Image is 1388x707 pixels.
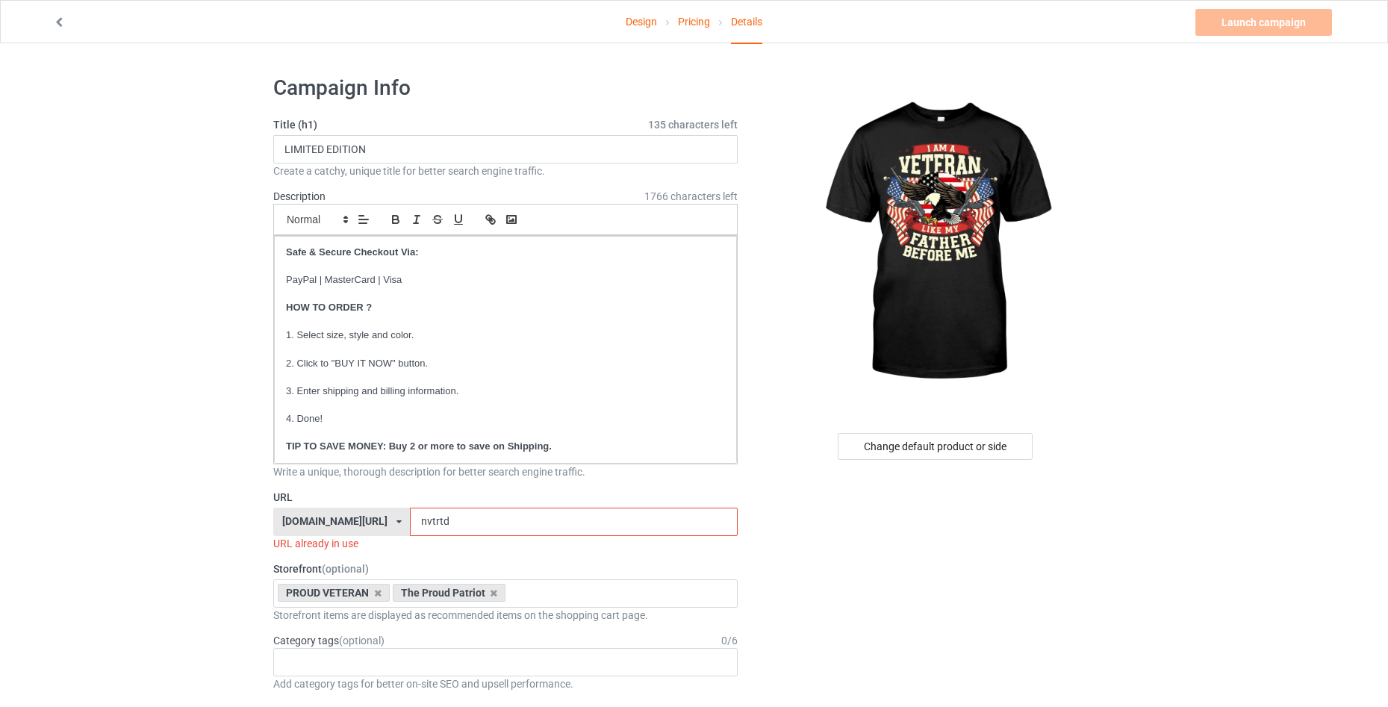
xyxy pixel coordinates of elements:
[393,584,506,602] div: The Proud Patriot
[626,1,657,43] a: Design
[286,440,552,452] strong: TIP TO SAVE MONEY: Buy 2 or more to save on Shipping.
[322,563,369,575] span: (optional)
[644,189,738,204] span: 1766 characters left
[273,490,738,505] label: URL
[731,1,762,44] div: Details
[273,117,738,132] label: Title (h1)
[286,273,725,287] p: PayPal | MasterCard | Visa
[286,302,372,313] strong: HOW TO ORDER ?
[273,676,738,691] div: Add category tags for better on-site SEO and upsell performance.
[273,633,385,648] label: Category tags
[721,633,738,648] div: 0 / 6
[273,190,326,202] label: Description
[273,608,738,623] div: Storefront items are displayed as recommended items on the shopping cart page.
[273,561,738,576] label: Storefront
[273,536,738,551] div: URL already in use
[286,328,725,343] p: 1. Select size, style and color.
[339,635,385,647] span: (optional)
[678,1,710,43] a: Pricing
[838,433,1033,460] div: Change default product or side
[273,75,738,102] h1: Campaign Info
[286,357,725,371] p: 2. Click to "BUY IT NOW" button.
[286,384,725,399] p: 3. Enter shipping and billing information.
[278,584,390,602] div: PROUD VETERAN
[273,464,738,479] div: Write a unique, thorough description for better search engine traffic.
[286,412,725,426] p: 4. Done!
[282,516,388,526] div: [DOMAIN_NAME][URL]
[273,163,738,178] div: Create a catchy, unique title for better search engine traffic.
[286,246,419,258] strong: Safe & Secure Checkout Via:
[648,117,738,132] span: 135 characters left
